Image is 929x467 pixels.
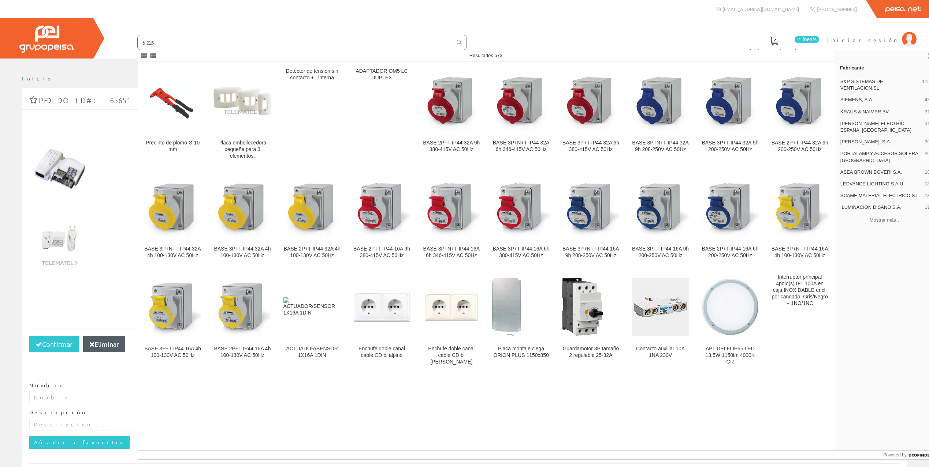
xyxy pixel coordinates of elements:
img: Placa montaje ciega ORION PLUS 1150x850 [492,278,550,335]
a: BASE 3P+N+T IP44 32A 6h 346-415V AC 50Hz BASE 3P+N+T IP44 32A 6h 346-415V AC 50Hz [486,62,555,168]
div: BASE 3P+N+T IP44 16A 9h 208-250V AC 50Hz [562,246,620,259]
div: Enchufe doble canal cable CD bl [PERSON_NAME] [423,346,480,365]
span: ILUMINACION DISANO S.A. [840,204,922,211]
a: Enchufe doble canal cable CD bl marfil Enchufe doble canal cable CD bl [PERSON_NAME] [417,268,486,374]
img: Precinto de plomo Ø 10 mm [144,82,201,120]
img: Foto artículo AMP.VIV.1S V_U G20dB AUT.AJU (150x150) [32,142,87,196]
a: Guardamotor 3P tamaño 2 regulable 25-32A Guardamotor 3P tamaño 2 regulable 25-32A [556,268,625,374]
a: Contacto auxiliar 10A 1NA 230V Contacto auxiliar 10A 1NA 230V [626,268,695,374]
label: Descripción [29,409,86,416]
img: BASE 2P+T IP44 32A 9h 380-415V AC 50Hz [423,72,480,129]
a: BASE 3P+N+T IP44 16A 6h 346-415V AC 50Hz BASE 3P+N+T IP44 16A 6h 346-415V AC 50Hz [417,168,486,267]
input: Nombre ... [29,391,900,403]
button: Eliminar [83,336,125,353]
div: BASE 2P+T IP44 32A 4h 100-130V AC 50Hz [283,246,341,259]
a: BASE 3P+N+T IP44 16A 9h 208-250V AC 50Hz BASE 3P+N+T IP44 16A 9h 208-250V AC 50Hz [556,168,625,267]
span: Pedido ID#: 65651 | [DATE] 14:04:53 | Cliente Invitado 1652348588 (1652348588) [39,96,436,105]
span: Pedido actual [749,47,799,54]
img: Foto artículo Amplificador de vivienda PicoKom 1e_2s (150x150) [32,211,87,266]
img: ACTUADOR/SENSOR 1X16A 1DIN [283,297,341,316]
img: BASE 3P+N+T IP44 16A 4h 100-130V AC 50Hz [771,178,829,236]
a: BASE 3P+T IP44 16A 4h 100-130V AC 50Hz BASE 3P+T IP44 16A 4h 100-130V AC 50Hz [138,268,207,374]
span: [PERSON_NAME] ELECTRIC ESPAÑA, [GEOGRAPHIC_DATA] [840,120,922,133]
a: BASE 2P+T IP44 32A 4h 100-130V AC 50Hz BASE 2P+T IP44 32A 4h 100-130V AC 50Hz [278,168,347,267]
a: BASE 3P+N+T IP44 32A 4h 100-130V AC 50Hz BASE 3P+N+T IP44 32A 4h 100-130V AC 50Hz [138,168,207,267]
a: BASE 3P+T IP44 16A 6h 380-415V AC 50Hz BASE 3P+T IP44 16A 6h 380-415V AC 50Hz [486,168,555,267]
div: BASE 3P+T IP44 16A 4h 100-130V AC 50Hz [144,346,201,359]
div: Interruptor principal 4polo(s) 0-1 100A en caja INOXIDABLE encl. por candado. Gris/Negro + 1NO/1NC [771,274,829,307]
img: BASE 3P+T IP44 16A 9h 200-250V AC 50Hz [632,178,689,236]
div: BASE 3P+N+T IP44 32A 9h 208-250V AC 50Hz [632,140,689,153]
a: Precinto de plomo Ø 10 mm Precinto de plomo Ø 10 mm [138,62,207,168]
div: BASE 3P+T IP44 32A 6h 380-415V AC 50Hz [562,140,620,153]
img: BASE 2P+T IP44 32A 4h 100-130V AC 50Hz [283,178,341,236]
div: ACTUADOR/SENSOR 1X16A 1DIN [283,346,341,359]
a: BASE 2P+T IP44 16A 9h 380-415V AC 50Hz BASE 2P+T IP44 16A 9h 380-415V AC 50Hz [347,168,416,267]
div: Enchufe doble canal cable CD bl alpino [353,346,410,359]
img: Enchufe doble canal cable CD bl marfil [423,278,480,335]
a: Placa montaje ciega ORION PLUS 1150x850 Placa montaje ciega ORION PLUS 1150x850 [486,268,555,374]
div: BASE 2P+T IP44 16A 4h 100-130V AC 50Hz [213,346,271,359]
div: BASE 2P+T IP44 32A 9h 380-415V AC 50Hz [423,140,480,153]
input: Buscar ... [138,35,452,50]
img: BASE 3P+N+T IP44 32A 9h 208-250V AC 50Hz [632,72,689,129]
span: [PHONE_NUMBER] [817,6,857,12]
div: BASE 3P+N+T IP44 32A 4h 100-130V AC 50Hz [144,246,201,259]
a: Placa embellecedora pequeña para 3 elementos. Placa embellecedora pequeña para 3 elementos. [208,62,277,168]
a: BASE 3P+T IP44 32A 6h 380-415V AC 50Hz BASE 3P+T IP44 32A 6h 380-415V AC 50Hz [556,62,625,168]
a: BASE 2P+T IP44 16A 4h 100-130V AC 50Hz BASE 2P+T IP44 16A 4h 100-130V AC 50Hz [208,268,277,374]
span: S&P SISTEMAS DE VENTILACION,SL [840,78,919,91]
a: ACTUADOR/SENSOR 1X16A 1DIN ACTUADOR/SENSOR 1X16A 1DIN [278,268,347,374]
div: BASE 2P+T IP44 32A 6h 200-250V AC 50Hz [771,140,829,153]
img: BASE 2P+T IP44 16A 4h 100-130V AC 50Hz [213,278,271,335]
img: BASE 2P+T IP44 16A 6h 200-250V AC 50Hz [701,178,759,236]
img: BASE 2P+T IP44 16A 9h 380-415V AC 50Hz [353,178,410,236]
a: ADAPTADOR OM5 LC DUPLEX [347,62,416,168]
a: 2 línea/s Pedido actual [742,30,821,57]
span: LEDVANCE LIGHTING S.A.U. [840,181,922,187]
img: BASE 3P+N+T IP44 16A 9h 208-250V AC 50Hz [562,178,620,236]
div: APL.DELFI IP65 LED 13,5W 1150lm 4000K GR [701,346,759,365]
button: Confirmar [29,336,79,353]
span: ASEA BROWN BOVERI S.A. [840,169,922,176]
a: BASE 3P+N+T IP44 16A 4h 100-130V AC 50Hz BASE 3P+N+T IP44 16A 4h 100-130V AC 50Hz [765,168,835,267]
div: BASE 3P+T IP44 16A 9h 200-250V AC 50Hz [632,246,689,259]
img: BASE 3P+N+T IP44 16A 6h 346-415V AC 50Hz [423,178,480,236]
img: Placa embellecedora pequeña para 3 elementos. [213,87,271,115]
div: Placa montaje ciega ORION PLUS 1150x850 [492,346,550,359]
div: BASE 3P+N+T IP44 32A 6h 346-415V AC 50Hz [492,140,550,153]
img: BASE 2P+T IP44 32A 6h 200-250V AC 50Hz [771,72,829,129]
span: Resultados: [469,53,502,58]
img: BASE 3P+N+T IP44 32A 6h 346-415V AC 50Hz [492,72,550,129]
a: BASE 3P+N+T IP44 32A 9h 208-250V AC 50Hz BASE 3P+N+T IP44 32A 9h 208-250V AC 50Hz [626,62,695,168]
img: BASE 3P+T IP44 16A 4h 100-130V AC 50Hz [144,278,201,335]
img: APL.DELFI IP65 LED 13,5W 1150lm 4000K GR [701,278,759,335]
span: Iniciar sesión [827,36,898,44]
label: Nombre [29,382,65,389]
div: BASE 2P+T IP44 16A 6h 200-250V AC 50Hz [701,246,759,259]
span: 573 [494,53,502,58]
div: Guardamotor 3P tamaño 2 regulable 25-32A [562,346,620,359]
div: BASE 3P+T IP44 32A 9h 200-250V AC 50Hz [701,140,759,153]
div: BASE 3P+T IP44 32A 4h 100-130V AC 50Hz [213,246,271,259]
a: Detector de tensión sin contacto + Linterna [278,62,347,168]
a: BASE 2P+T IP44 16A 6h 200-250V AC 50Hz BASE 2P+T IP44 16A 6h 200-250V AC 50Hz [695,168,765,267]
img: Enchufe doble canal cable CD bl alpino [353,278,410,335]
div: BASE 3P+T IP44 16A 6h 380-415V AC 50Hz [492,246,550,259]
a: BASE 2P+T IP44 32A 6h 200-250V AC 50Hz BASE 2P+T IP44 32A 6h 200-250V AC 50Hz [765,62,835,168]
a: Iniciar sesión [827,30,917,37]
span: Powered by [883,452,906,458]
span: [EMAIL_ADDRESS][DOMAIN_NAME] [722,6,799,12]
img: Guardamotor 3P tamaño 2 regulable 25-32A [562,278,620,335]
a: Inicio [22,75,53,82]
span: [PERSON_NAME], S.A. [840,139,922,145]
div: Contacto auxiliar 10A 1NA 230V [632,346,689,359]
span: SCAME MATERIAL ELECTRICO S.L. [840,192,922,199]
div: BASE 3P+N+T IP44 16A 6h 346-415V AC 50Hz [423,246,480,259]
img: BASE 3P+T IP44 32A 4h 100-130V AC 50Hz [213,178,271,236]
a: BASE 3P+T IP44 32A 4h 100-130V AC 50Hz BASE 3P+T IP44 32A 4h 100-130V AC 50Hz [208,168,277,267]
img: Contacto auxiliar 10A 1NA 230V [632,278,689,335]
a: BASE 3P+T IP44 16A 9h 200-250V AC 50Hz BASE 3P+T IP44 16A 9h 200-250V AC 50Hz [626,168,695,267]
div: Total pedido: Total líneas: [29,284,900,328]
div: BASE 3P+N+T IP44 16A 4h 100-130V AC 50Hz [771,246,829,259]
